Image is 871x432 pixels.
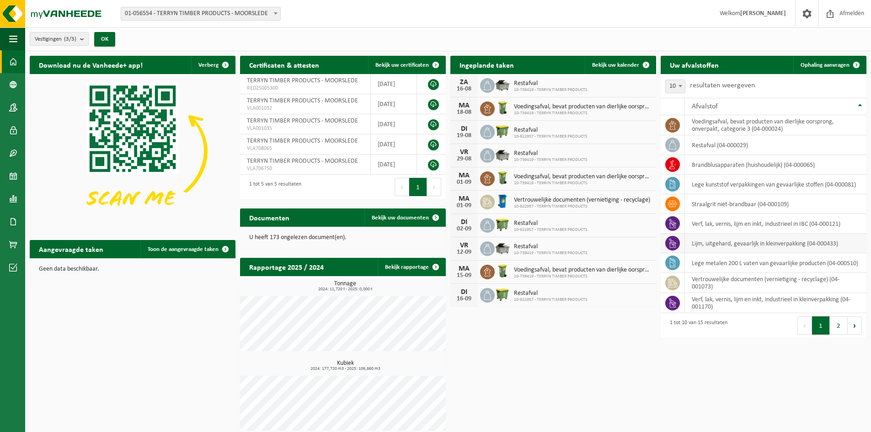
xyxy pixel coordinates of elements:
[592,62,639,68] span: Bekijk uw kalender
[64,36,76,42] count: (3/3)
[514,204,650,209] span: 10-922957 - TERRYN TIMBER PRODUCTS
[495,287,510,302] img: WB-1100-HPE-GN-50
[371,114,417,134] td: [DATE]
[685,234,866,253] td: lijm, uitgehard, gevaarlijk in kleinverpakking (04-000433)
[455,125,473,133] div: DI
[495,77,510,92] img: WB-5000-GAL-GY-01
[375,62,429,68] span: Bekijk uw certificaten
[94,32,115,47] button: OK
[514,111,652,116] span: 10-739419 - TERRYN TIMBER PRODUCTS
[455,272,473,279] div: 15-09
[140,240,235,258] a: Toon de aangevraagde taken
[812,316,830,335] button: 1
[848,316,862,335] button: Next
[121,7,280,20] span: 01-056554 - TERRYN TIMBER PRODUCTS - MOORSLEDE
[371,94,417,114] td: [DATE]
[495,100,510,116] img: WB-0140-HPE-GN-50
[455,195,473,203] div: MA
[830,316,848,335] button: 2
[372,215,429,221] span: Bekijk uw documenten
[450,56,523,74] h2: Ingeplande taken
[685,135,866,155] td: restafval (04-000029)
[121,7,281,21] span: 01-056554 - TERRYN TIMBER PRODUCTS - MOORSLEDE
[364,208,445,227] a: Bekijk uw documenten
[514,290,588,297] span: Restafval
[409,178,427,196] button: 1
[30,32,89,46] button: Vestigingen(3/3)
[514,150,588,157] span: Restafval
[793,56,866,74] a: Ophaling aanvragen
[495,240,510,256] img: WB-5000-GAL-GY-01
[514,173,652,181] span: Voedingsafval, bevat producten van dierlijke oorsprong, onverpakt, categorie 3
[240,208,299,226] h2: Documenten
[371,74,417,94] td: [DATE]
[371,134,417,155] td: [DATE]
[371,155,417,175] td: [DATE]
[685,293,866,313] td: verf, lak, vernis, lijm en inkt, industrieel in kleinverpakking (04-001170)
[245,367,446,371] span: 2024: 177,720 m3 - 2025: 106,860 m3
[249,235,437,241] p: U heeft 173 ongelezen document(en).
[685,194,866,214] td: straalgrit niet-brandbaar (04-000109)
[247,158,358,165] span: TERRYN TIMBER PRODUCTS - MOORSLEDE
[455,226,473,232] div: 02-09
[514,87,588,93] span: 10-739419 - TERRYN TIMBER PRODUCTS
[665,80,685,93] span: 10
[30,56,152,74] h2: Download nu de Vanheede+ app!
[514,251,588,256] span: 10-739419 - TERRYN TIMBER PRODUCTS
[455,296,473,302] div: 16-09
[685,273,866,293] td: vertrouwelijke documenten (vernietiging - recyclage) (04-001073)
[514,227,588,233] span: 10-922957 - TERRYN TIMBER PRODUCTS
[585,56,655,74] a: Bekijk uw kalender
[395,178,409,196] button: Previous
[514,274,652,279] span: 10-739419 - TERRYN TIMBER PRODUCTS
[35,32,76,46] span: Vestigingen
[692,103,718,110] span: Afvalstof
[240,56,328,74] h2: Certificaten & attesten
[495,217,510,232] img: WB-1100-HPE-GN-50
[455,156,473,162] div: 29-08
[247,138,358,144] span: TERRYN TIMBER PRODUCTS - MOORSLEDE
[661,56,728,74] h2: Uw afvalstoffen
[495,170,510,186] img: WB-0140-HPE-GN-50
[247,117,358,124] span: TERRYN TIMBER PRODUCTS - MOORSLEDE
[427,178,441,196] button: Next
[368,56,445,74] a: Bekijk uw certificaten
[665,315,727,336] div: 1 tot 10 van 15 resultaten
[690,82,755,89] label: resultaten weergeven
[740,10,786,17] strong: [PERSON_NAME]
[797,316,812,335] button: Previous
[455,288,473,296] div: DI
[30,240,112,258] h2: Aangevraagde taken
[191,56,235,74] button: Verberg
[495,123,510,139] img: WB-1100-HPE-GN-50
[455,102,473,109] div: MA
[245,287,446,292] span: 2024: 11,720 t - 2025: 0,000 t
[514,134,588,139] span: 10-922957 - TERRYN TIMBER PRODUCTS
[247,77,358,84] span: TERRYN TIMBER PRODUCTS - MOORSLEDE
[247,97,358,104] span: TERRYN TIMBER PRODUCTS - MOORSLEDE
[247,125,363,132] span: VLA001035
[455,149,473,156] div: VR
[378,258,445,276] a: Bekijk rapportage
[455,265,473,272] div: MA
[240,258,333,276] h2: Rapportage 2025 / 2024
[514,243,588,251] span: Restafval
[495,193,510,209] img: WB-0240-HPE-BE-09
[514,267,652,274] span: Voedingsafval, bevat producten van dierlijke oorsprong, onverpakt, categorie 3
[514,220,588,227] span: Restafval
[247,145,363,152] span: VLA708065
[247,105,363,112] span: VLA001032
[455,242,473,249] div: VR
[685,214,866,234] td: verf, lak, vernis, lijm en inkt, industrieel in IBC (04-000121)
[245,177,301,197] div: 1 tot 5 van 5 resultaten
[685,115,866,135] td: voedingsafval, bevat producten van dierlijke oorsprong, onverpakt, categorie 3 (04-000024)
[39,266,226,272] p: Geen data beschikbaar.
[455,249,473,256] div: 12-09
[685,155,866,175] td: brandblusapparaten (huishoudelijk) (04-000065)
[247,85,363,92] span: RED25005300
[455,203,473,209] div: 01-09
[514,127,588,134] span: Restafval
[455,109,473,116] div: 18-08
[514,181,652,186] span: 10-739419 - TERRYN TIMBER PRODUCTS
[685,253,866,273] td: lege metalen 200 L vaten van gevaarlijke producten (04-000510)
